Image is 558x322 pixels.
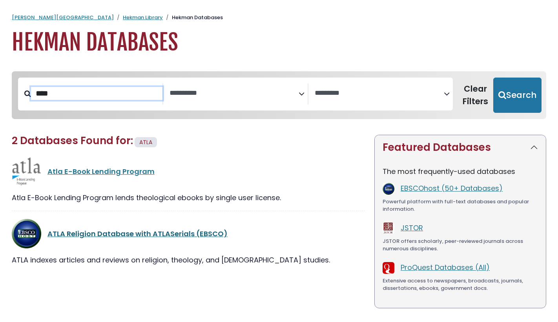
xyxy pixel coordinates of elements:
[383,277,538,292] div: Extensive access to newspapers, broadcasts, journals, dissertations, ebooks, government docs.
[12,14,546,22] nav: breadcrumb
[383,198,538,213] div: Powerful platform with full-text databases and popular information.
[401,262,490,272] a: ProQuest Databases (All)
[493,78,542,113] button: Submit for Search Results
[12,29,546,56] h1: Hekman Databases
[139,138,152,146] span: ATLA
[163,14,223,22] li: Hekman Databases
[401,183,503,193] a: EBSCOhost (50+ Databases)
[123,14,163,21] a: Hekman Library
[12,71,546,119] nav: Search filters
[47,166,155,176] a: Atla E-Book Lending Program
[383,237,538,253] div: JSTOR offers scholarly, peer-reviewed journals across numerous disciplines.
[383,166,538,177] p: The most frequently-used databases
[458,78,493,113] button: Clear Filters
[12,14,114,21] a: [PERSON_NAME][GEOGRAPHIC_DATA]
[12,255,365,265] div: ATLA indexes articles and reviews on religion, theology, and [DEMOGRAPHIC_DATA] studies.
[47,229,228,239] a: ATLA Religion Database with ATLASerials (EBSCO)
[12,192,365,203] div: Atla E-Book Lending Program lends theological ebooks by single user license.
[401,223,423,233] a: JSTOR
[315,89,444,98] textarea: Search
[31,87,162,100] input: Search database by title or keyword
[170,89,299,98] textarea: Search
[12,134,133,148] span: 2 Databases Found for:
[375,135,546,160] button: Featured Databases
